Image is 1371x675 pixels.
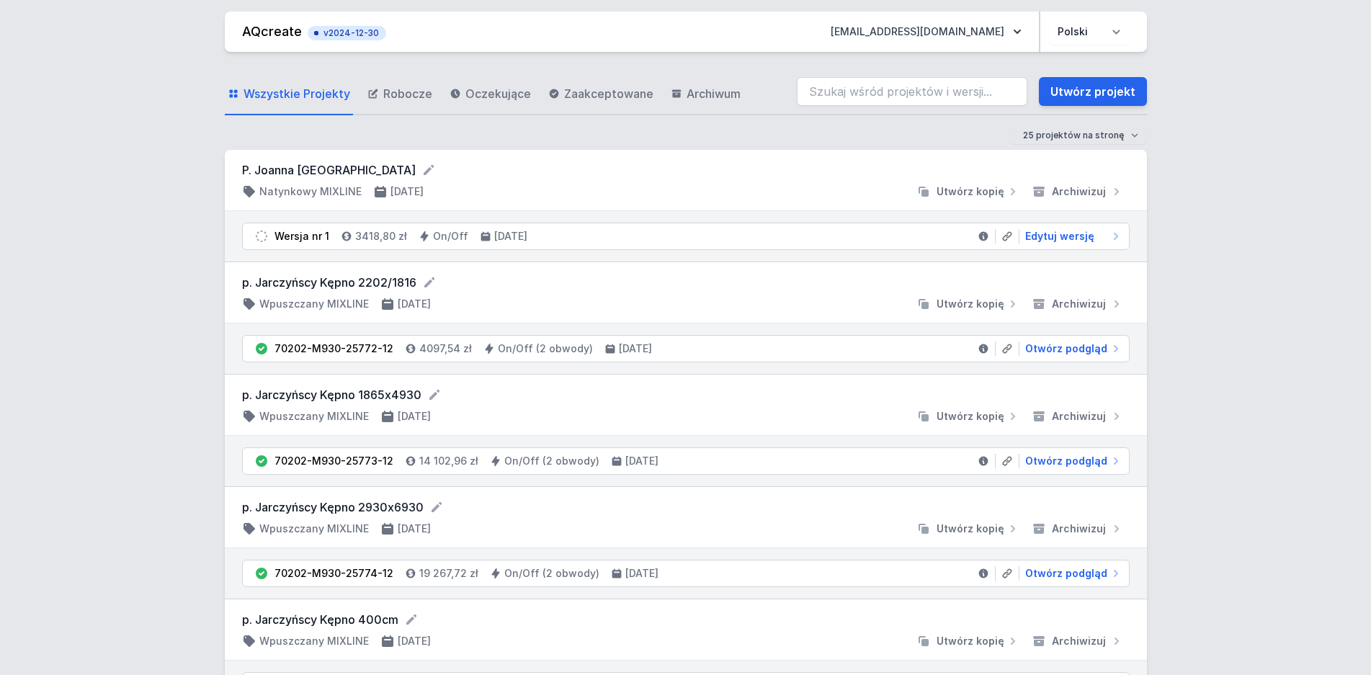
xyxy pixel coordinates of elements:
button: Utwórz kopię [911,634,1026,648]
h4: On/Off (2 obwody) [504,454,599,468]
a: Utwórz projekt [1039,77,1147,106]
div: Wersja nr 1 [274,229,329,243]
button: Archiwizuj [1026,522,1130,536]
button: Utwórz kopię [911,184,1026,199]
a: Edytuj wersję [1019,229,1123,243]
button: Archiwizuj [1026,409,1130,424]
div: 70202-M930-25774-12 [274,566,393,581]
button: Utwórz kopię [911,522,1026,536]
form: p. Jarczyńscy Kępno 2930x6930 [242,499,1130,516]
span: Utwórz kopię [937,522,1004,536]
h4: Wpuszczany MIXLINE [259,409,369,424]
h4: 4097,54 zł [419,341,472,356]
h4: Wpuszczany MIXLINE [259,522,369,536]
a: Wszystkie Projekty [225,73,353,115]
a: Robocze [365,73,435,115]
span: Archiwizuj [1052,522,1106,536]
input: Szukaj wśród projektów i wersji... [797,77,1027,106]
select: Wybierz język [1049,19,1130,45]
span: Archiwizuj [1052,409,1106,424]
button: v2024-12-30 [308,23,386,40]
span: Oczekujące [465,85,531,102]
h4: [DATE] [625,566,658,581]
span: Archiwizuj [1052,634,1106,648]
h4: [DATE] [494,229,527,243]
form: P. Joanna [GEOGRAPHIC_DATA] [242,161,1130,179]
h4: Wpuszczany MIXLINE [259,297,369,311]
h4: 14 102,96 zł [419,454,478,468]
span: Archiwizuj [1052,184,1106,199]
button: Edytuj nazwę projektu [404,612,419,627]
button: Edytuj nazwę projektu [429,500,444,514]
div: 70202-M930-25773-12 [274,454,393,468]
span: Robocze [383,85,432,102]
form: p. Jarczyńscy Kępno 1865x4930 [242,386,1130,403]
h4: [DATE] [619,341,652,356]
img: draft.svg [254,229,269,243]
button: Archiwizuj [1026,634,1130,648]
h4: On/Off [433,229,468,243]
h4: On/Off (2 obwody) [498,341,593,356]
h4: Wpuszczany MIXLINE [259,634,369,648]
h4: [DATE] [398,409,431,424]
div: 70202-M930-25772-12 [274,341,393,356]
span: Archiwizuj [1052,297,1106,311]
button: Edytuj nazwę projektu [422,275,437,290]
h4: On/Off (2 obwody) [504,566,599,581]
span: Otwórz podgląd [1025,341,1107,356]
button: Edytuj nazwę projektu [427,388,442,402]
a: AQcreate [242,24,302,39]
button: Utwórz kopię [911,409,1026,424]
span: Utwórz kopię [937,634,1004,648]
button: [EMAIL_ADDRESS][DOMAIN_NAME] [819,19,1033,45]
h4: [DATE] [398,634,431,648]
span: Archiwum [687,85,741,102]
button: Archiwizuj [1026,184,1130,199]
span: Otwórz podgląd [1025,566,1107,581]
h4: 19 267,72 zł [419,566,478,581]
h4: [DATE] [625,454,658,468]
h4: [DATE] [398,297,431,311]
h4: [DATE] [398,522,431,536]
span: Otwórz podgląd [1025,454,1107,468]
a: Archiwum [668,73,743,115]
span: Wszystkie Projekty [244,85,350,102]
h4: [DATE] [390,184,424,199]
span: Utwórz kopię [937,184,1004,199]
form: p. Jarczyńscy Kępno 2202/1816 [242,274,1130,291]
span: v2024-12-30 [315,27,379,39]
a: Otwórz podgląd [1019,454,1123,468]
a: Zaakceptowane [545,73,656,115]
span: Utwórz kopię [937,297,1004,311]
button: Archiwizuj [1026,297,1130,311]
button: Utwórz kopię [911,297,1026,311]
span: Zaakceptowane [564,85,653,102]
h4: 3418,80 zł [355,229,407,243]
a: Otwórz podgląd [1019,341,1123,356]
a: Oczekujące [447,73,534,115]
form: p. Jarczyńscy Kępno 400cm [242,611,1130,628]
span: Edytuj wersję [1025,229,1094,243]
h4: Natynkowy MIXLINE [259,184,362,199]
span: Utwórz kopię [937,409,1004,424]
a: Otwórz podgląd [1019,566,1123,581]
button: Edytuj nazwę projektu [421,163,436,177]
